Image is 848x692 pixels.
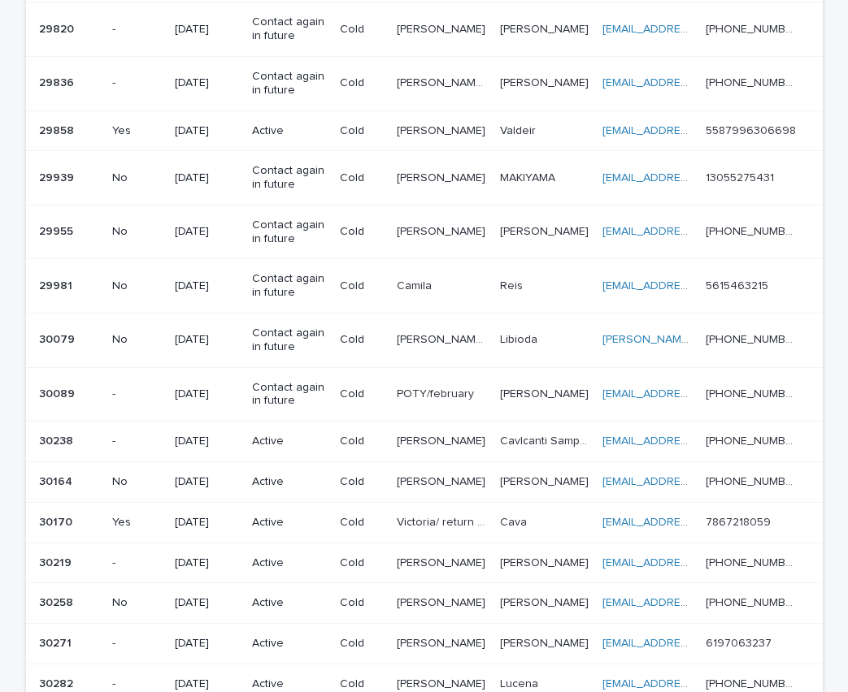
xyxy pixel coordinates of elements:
tr: 2993929939 No[DATE]Contact again in futureCold[PERSON_NAME][PERSON_NAME] MAKIYAMAMAKIYAMA [EMAIL_... [26,151,823,205]
a: [EMAIL_ADDRESS][DOMAIN_NAME] [602,638,786,649]
tr: 3021930219 -[DATE]ActiveCold[PERSON_NAME][PERSON_NAME] [PERSON_NAME][PERSON_NAME] [EMAIL_ADDRESS]... [26,543,823,583]
p: [PHONE_NUMBER] [706,431,799,448]
p: Contact again in future [252,327,327,354]
p: [PHONE_NUMBER] [706,19,799,37]
p: Cold [340,225,383,239]
p: [DATE] [175,124,239,138]
a: [EMAIL_ADDRESS][DOMAIN_NAME] [602,77,786,89]
tr: 3007930079 No[DATE]Contact again in futureCold[PERSON_NAME]/November[PERSON_NAME]/November Libiod... [26,314,823,368]
tr: 3017030170 Yes[DATE]ActiveColdVictoria/ return [DATE]Victoria/ return [DATE] CavaCava [EMAIL_ADDR... [26,502,823,543]
a: [EMAIL_ADDRESS][DOMAIN_NAME] [602,172,786,184]
p: Active [252,516,327,530]
p: Cold [340,387,383,401]
p: No [112,171,162,185]
p: [PERSON_NAME] [397,634,489,651]
p: Cold [340,171,383,185]
a: [EMAIL_ADDRESS][DOMAIN_NAME] [602,476,786,487]
p: Lucena [500,674,541,691]
p: 30089 [39,384,78,401]
a: [EMAIL_ADDRESS][DOMAIN_NAME] [602,24,786,35]
p: [PERSON_NAME] [397,431,489,448]
tr: 2982029820 -[DATE]Contact again in futureCold[PERSON_NAME][PERSON_NAME] [PERSON_NAME][PERSON_NAME... [26,2,823,57]
p: Active [252,637,327,651]
p: Libioda [500,330,541,347]
p: +1 (240) 654-2869 [706,330,799,347]
p: Cold [340,677,383,691]
p: [DATE] [175,171,239,185]
p: [PERSON_NAME] [397,168,489,185]
p: 30258 [39,593,76,610]
p: Contact again in future [252,218,327,246]
p: Valdeir dos Santos Silva [397,121,489,138]
a: [EMAIL_ADDRESS][DOMAIN_NAME] [602,517,786,528]
p: Yes [112,516,162,530]
p: +55 55999778293 [706,73,799,90]
p: No [112,475,162,489]
p: 5587996306698 [706,121,799,138]
p: 30238 [39,431,76,448]
p: [PERSON_NAME]/COS [397,73,490,90]
p: 5615463215 [706,276,772,293]
p: +55 (48) 991536216 [706,553,799,570]
p: - [112,23,162,37]
p: [PERSON_NAME] [397,674,489,691]
p: Cold [340,596,383,610]
p: [DATE] [175,387,239,401]
p: [PERSON_NAME] [500,384,592,401]
p: [PHONE_NUMBER] [706,472,799,489]
p: [DATE] [175,596,239,610]
p: - [112,435,162,448]
a: [EMAIL_ADDRESS][DOMAIN_NAME] [602,597,786,608]
p: 29820 [39,19,77,37]
p: [PHONE_NUMBER] [706,593,799,610]
p: 29939 [39,168,77,185]
a: [EMAIL_ADDRESS][DOMAIN_NAME] [602,557,786,569]
p: [PERSON_NAME] [397,472,489,489]
p: Contact again in future [252,272,327,300]
a: [EMAIL_ADDRESS][DOMAIN_NAME] [602,388,786,400]
p: [DATE] [175,279,239,293]
tr: 2983629836 -[DATE]Contact again in futureCold[PERSON_NAME]/COS[PERSON_NAME]/COS [PERSON_NAME][PER... [26,56,823,110]
tr: 2995529955 No[DATE]Contact again in futureCold[PERSON_NAME][PERSON_NAME] [PERSON_NAME][PERSON_NAM... [26,205,823,259]
a: [EMAIL_ADDRESS][DOMAIN_NAME] [602,678,786,690]
p: - [112,76,162,90]
p: [DATE] [175,435,239,448]
p: Contact again in future [252,70,327,97]
p: MAKIYAMA [500,168,559,185]
p: +55(81)99469-3800 [706,674,799,691]
p: [PERSON_NAME] [500,73,592,90]
p: Camila [397,276,435,293]
p: [PERSON_NAME] [500,19,592,37]
p: 30219 [39,553,75,570]
p: No [112,596,162,610]
p: 30271 [39,634,75,651]
p: 29955 [39,222,76,239]
p: [DATE] [175,637,239,651]
a: [EMAIL_ADDRESS][DOMAIN_NAME] [602,226,786,237]
p: Yes [112,124,162,138]
p: [DATE] [175,76,239,90]
p: Victoria/ return thursday [397,513,490,530]
p: Cold [340,516,383,530]
p: 29981 [39,276,76,293]
p: 6197063237 [706,634,775,651]
p: Cold [340,637,383,651]
p: 29858 [39,121,77,138]
p: [DATE] [175,225,239,239]
p: 13055275431 [706,168,777,185]
p: Contact again in future [252,15,327,43]
p: Cold [340,475,383,489]
p: Active [252,124,327,138]
p: [PERSON_NAME] [500,222,592,239]
p: Active [252,596,327,610]
a: [EMAIL_ADDRESS][DOMAIN_NAME] [602,125,786,136]
p: [DATE] [175,475,239,489]
p: Cold [340,333,383,347]
p: 30079 [39,330,78,347]
p: [PERSON_NAME] [397,593,489,610]
tr: 3025830258 No[DATE]ActiveCold[PERSON_NAME][PERSON_NAME] [PERSON_NAME][PERSON_NAME] [EMAIL_ADDRESS... [26,583,823,624]
p: [PERSON_NAME]/November [397,330,490,347]
p: [DATE] [175,333,239,347]
tr: 2998129981 No[DATE]Contact again in futureColdCamilaCamila ReisReis [EMAIL_ADDRESS][DOMAIN_NAME] ... [26,259,823,314]
p: 30164 [39,472,76,489]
